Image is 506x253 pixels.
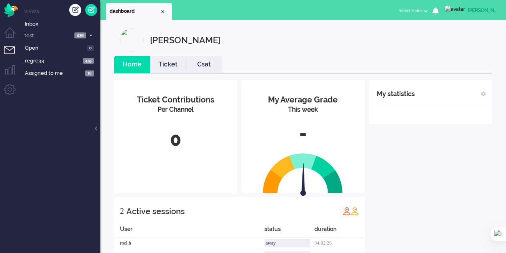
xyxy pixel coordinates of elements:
[444,5,465,13] img: avatar
[286,163,321,198] img: arrow.svg
[114,60,150,69] a: Home
[351,207,359,215] img: profile_orange.svg
[247,105,358,114] div: This week
[126,203,185,219] div: Active sessions
[114,237,264,249] div: roel.h
[264,225,314,237] div: status
[23,56,100,65] a: regre33 439
[87,45,94,51] span: 0
[263,153,343,193] img: semi_circle.svg
[120,28,144,52] img: profilePicture
[247,120,358,147] div: -
[247,94,358,106] div: My Average Grade
[186,60,222,69] a: Csat
[4,46,22,64] li: Tickets menu
[343,207,351,215] img: profile_red.svg
[4,65,22,83] li: Supervisor menu
[25,20,100,28] span: Inbox
[394,2,432,20] li: Select status
[377,86,415,102] div: My statistics
[85,4,97,16] a: Quick Ticket
[186,56,222,73] li: Csat
[114,225,264,237] div: User
[264,239,310,247] div: away
[160,8,166,15] div: Close tab
[74,32,86,38] span: 439
[25,70,83,77] span: Assigned to me
[24,8,100,15] li: Views
[23,43,100,52] a: Open 0
[69,4,81,16] div: Create ticket
[25,57,80,65] span: regre33
[4,3,18,17] img: flow_omnibird.svg
[106,3,172,20] li: Dashboard
[120,105,231,114] div: Per Channel
[443,5,498,13] a: [PERSON_NAME]
[114,56,150,73] li: Home
[85,70,94,76] span: 18
[110,8,160,15] span: dashboard
[314,225,364,237] div: duration
[150,56,186,73] li: Ticket
[4,5,18,11] a: Omnidesk
[150,60,186,69] a: Ticket
[23,32,72,40] span: test
[120,94,231,106] div: Ticket Contributions
[150,28,220,52] div: [PERSON_NAME]
[25,44,84,52] span: Open
[398,8,422,13] span: Select status
[83,58,94,64] span: 439
[23,68,100,77] a: Assigned to me 18
[120,203,124,219] div: 2
[120,127,231,153] div: 0
[468,6,498,14] div: [PERSON_NAME]
[314,237,364,249] div: 04:02:26
[4,27,22,45] li: Dashboard menu
[4,84,22,102] li: Admin menu
[394,5,432,16] button: Select status
[23,19,100,28] a: Inbox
